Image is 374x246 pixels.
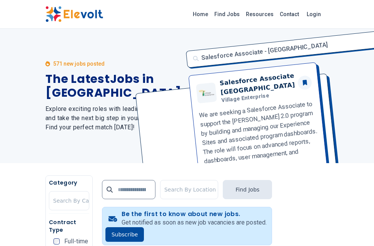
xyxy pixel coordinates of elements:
[243,8,277,20] a: Resources
[105,227,144,242] button: Subscribe
[53,238,60,244] input: Full-time
[45,104,182,132] h2: Explore exciting roles with leading companies and take the next big step in your career. Find you...
[53,60,105,68] p: 571 new jobs posted
[122,218,267,227] p: Get notified as soon as new job vacancies are posted.
[49,179,89,187] h5: Category
[302,7,326,22] a: Login
[45,72,182,100] h1: The Latest Jobs in [GEOGRAPHIC_DATA]
[190,8,211,20] a: Home
[45,6,103,22] img: Elevolt
[49,218,89,234] h5: Contract Type
[64,238,88,244] span: Full-time
[223,180,272,199] button: Find Jobs
[211,8,243,20] a: Find Jobs
[277,8,302,20] a: Contact
[122,210,267,218] h4: Be the first to know about new jobs.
